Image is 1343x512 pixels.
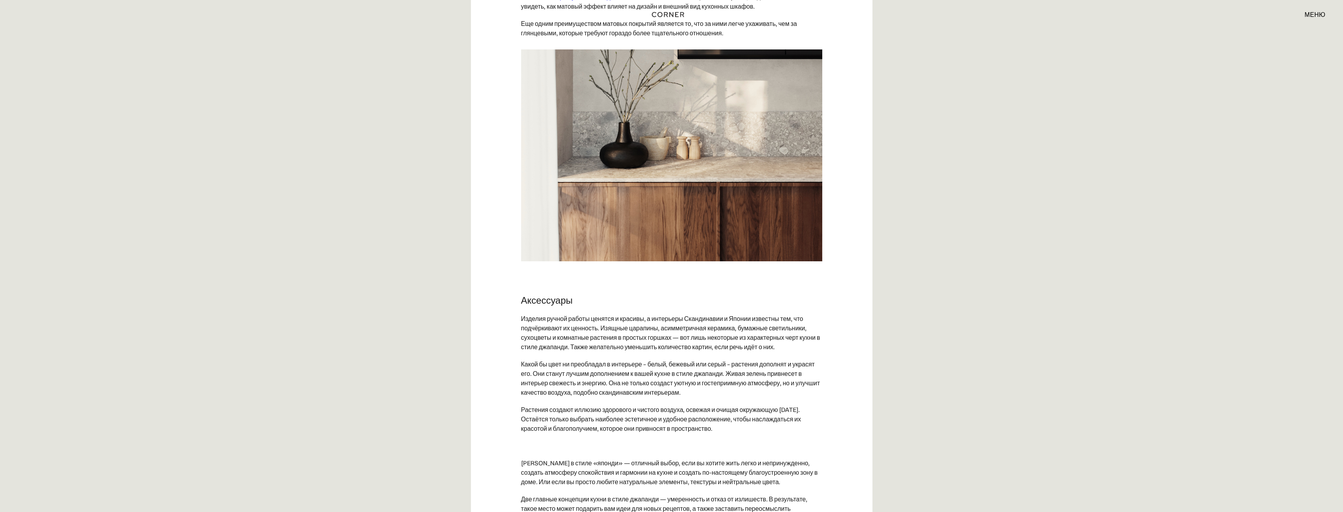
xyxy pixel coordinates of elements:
font: Растения создают иллюзию здорового и чистого воздуха, освежая и очищая окружающую [DATE]. Остаётс... [521,406,801,432]
font: Аксессуары [521,294,573,306]
img: Дубовые нижние шкафы с аксессуарами на поверхности [521,49,822,261]
font: меню [1305,11,1325,18]
font: Изделия ручной работы ценятся и красивы, а интерьеры Скандинавии и Японии известны тем, что подчё... [521,315,820,351]
div: меню [1297,8,1325,21]
font: [PERSON_NAME] в стиле «японди» — отличный выбор, если вы хотите жить легко и непринужденно, созда... [521,459,818,486]
a: дом [633,9,710,20]
font: Какой бы цвет ни преобладал в интерьере – белый, бежевый или серый – растения дополнят и украсят ... [521,360,820,396]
